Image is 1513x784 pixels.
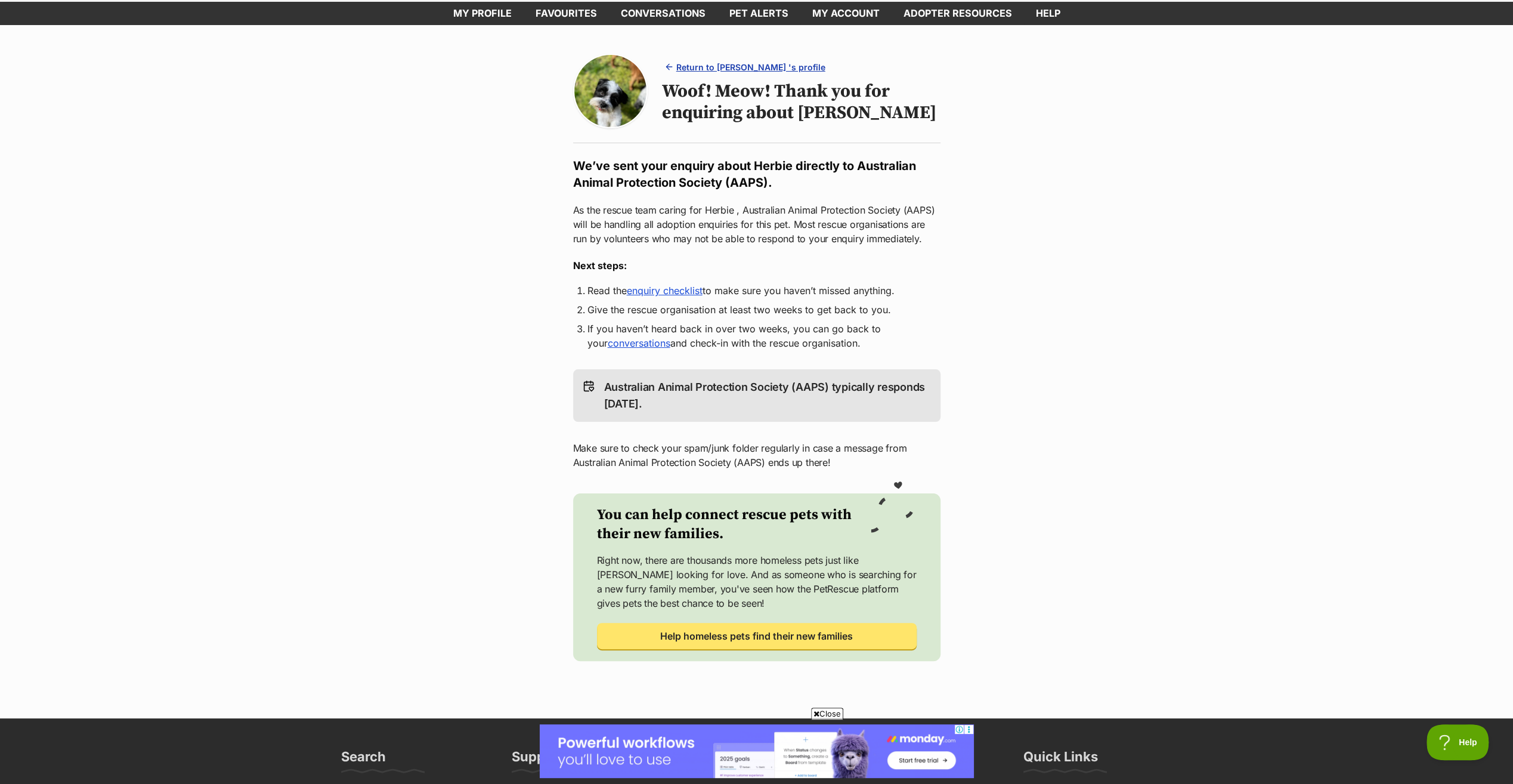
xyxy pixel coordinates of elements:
a: Return to [PERSON_NAME] 's profile [662,58,830,76]
a: Favourites [524,2,609,25]
a: Help homeless pets find their new families [597,623,917,649]
p: As the rescue team caring for Herbie , Australian Animal Protection Society (AAPS) will be handli... [573,203,940,246]
span: Close [811,708,843,720]
p: Make sure to check your spam/junk folder regularly in case a message from Australian Animal Prote... [573,441,940,470]
h3: Support [512,748,564,772]
a: Adopter resources [892,2,1024,25]
a: Help [1024,2,1072,25]
h2: We’ve sent your enquiry about Herbie directly to Australian Animal Protection Society (AAPS). [573,158,940,191]
h3: Next steps: [573,258,940,273]
img: Photo of Herbie [574,55,646,127]
h2: You can help connect rescue pets with their new families. [597,505,869,544]
span: Return to [PERSON_NAME] 's profile [676,61,825,73]
li: If you haven’t heard back in over two weeks, you can go back to your and check-in with the rescue... [587,322,926,350]
p: Australian Animal Protection Society (AAPS) typically responds [DATE]. [604,379,931,412]
li: Read the to make sure you haven’t missed anything. [587,283,926,298]
a: My account [800,2,892,25]
a: Pet alerts [717,2,800,25]
a: conversations [609,2,717,25]
a: My profile [441,2,524,25]
h1: Woof! Meow! Thank you for enquiring about [PERSON_NAME] [662,81,940,124]
iframe: Advertisement [540,724,974,778]
h3: Quick Links [1023,748,1098,772]
a: conversations [608,337,670,349]
span: Help homeless pets find their new families [660,629,853,643]
p: Right now, there are thousands more homeless pets just like [PERSON_NAME] looking for love. And a... [597,553,917,610]
iframe: Help Scout Beacon - Open [1427,724,1489,760]
li: Give the rescue organisation at least two weeks to get back to you. [587,303,926,317]
h3: Search [341,748,386,772]
a: enquiry checklist [627,285,703,297]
